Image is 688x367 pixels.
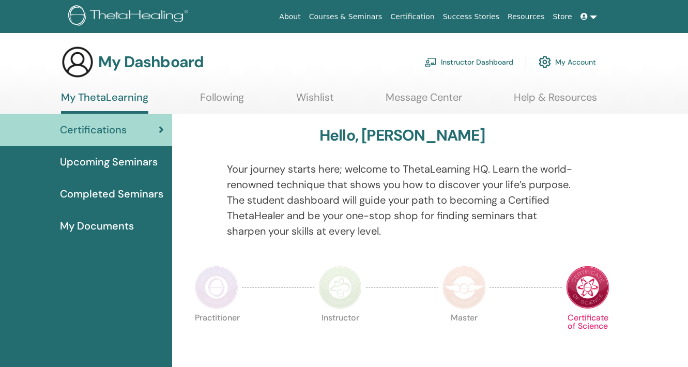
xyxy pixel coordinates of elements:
[549,7,576,26] a: Store
[195,314,238,357] p: Practitioner
[275,7,304,26] a: About
[442,266,486,309] img: Master
[60,122,127,137] span: Certifications
[305,7,387,26] a: Courses & Seminars
[503,7,549,26] a: Resources
[296,91,334,111] a: Wishlist
[424,57,437,67] img: chalkboard-teacher.svg
[439,7,503,26] a: Success Stories
[539,53,551,71] img: cog.svg
[318,266,362,309] img: Instructor
[200,91,244,111] a: Following
[386,91,462,111] a: Message Center
[60,218,134,234] span: My Documents
[514,91,597,111] a: Help & Resources
[386,7,438,26] a: Certification
[227,161,577,239] p: Your journey starts here; welcome to ThetaLearning HQ. Learn the world-renowned technique that sh...
[61,91,148,114] a: My ThetaLearning
[566,314,609,357] p: Certificate of Science
[319,126,485,145] h3: Hello, [PERSON_NAME]
[60,186,163,202] span: Completed Seminars
[68,5,192,28] img: logo.png
[566,266,609,309] img: Certificate of Science
[442,314,486,357] p: Master
[195,266,238,309] img: Practitioner
[539,51,596,73] a: My Account
[318,314,362,357] p: Instructor
[60,154,158,170] span: Upcoming Seminars
[424,51,513,73] a: Instructor Dashboard
[61,45,94,79] img: generic-user-icon.jpg
[98,53,204,71] h3: My Dashboard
